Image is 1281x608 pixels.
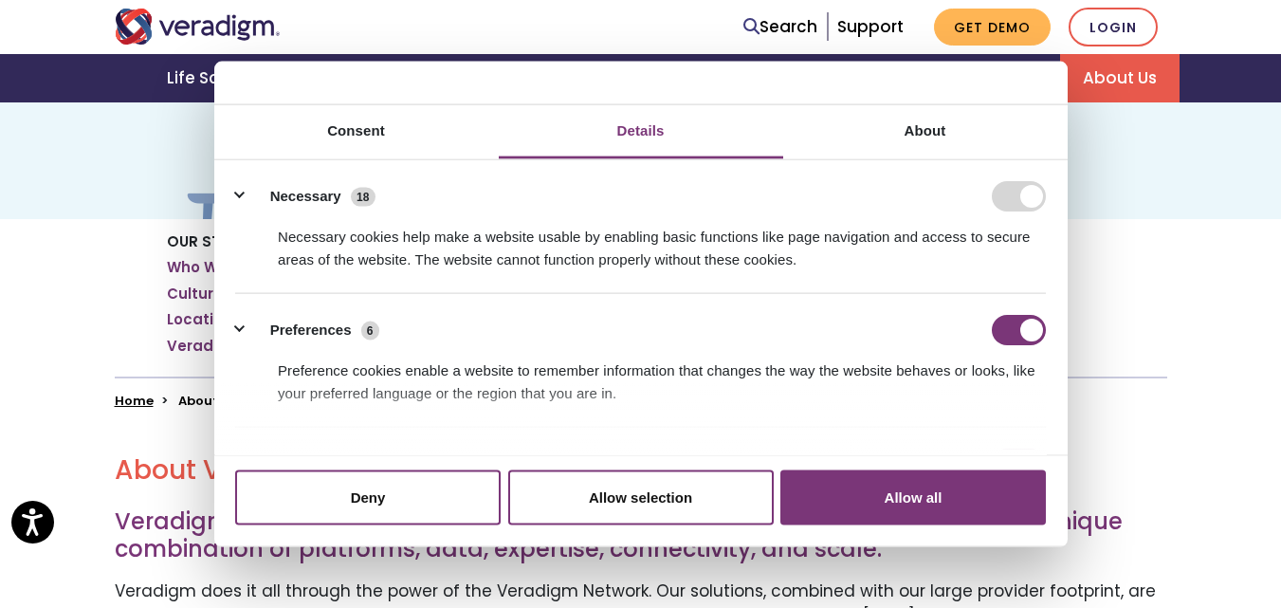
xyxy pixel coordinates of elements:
[115,454,1167,487] h2: About Veradigm
[751,54,945,102] a: Health IT Vendors
[167,310,241,329] a: Locations
[115,508,1167,563] h3: Veradigm is a healthcare technology organization that drives value through its unique combination...
[167,285,313,304] a: Culture and Values
[214,104,499,158] a: Consent
[270,185,341,207] label: Necessary
[144,54,302,102] a: Life Sciences
[1069,8,1158,46] a: Login
[235,212,1046,271] div: Necessary cookies help make a website usable by enabling basic functions like page navigation and...
[837,15,904,38] a: Support
[115,9,281,45] img: Veradigm logo
[499,104,783,158] a: Details
[115,392,154,410] a: Home
[235,470,501,525] button: Deny
[270,319,352,341] label: Preferences
[780,470,1046,525] button: Allow all
[529,54,751,102] a: Healthcare Providers
[167,337,309,356] a: Veradigm Network
[302,54,528,102] a: Health Plans + Payers
[783,104,1068,158] a: About
[167,258,257,277] a: Who We Are
[945,54,1060,102] a: Insights
[508,470,774,525] button: Allow selection
[743,14,817,40] a: Search
[1060,54,1180,102] a: About Us
[934,9,1051,46] a: Get Demo
[235,181,387,212] button: Necessary (18)
[235,345,1046,405] div: Preference cookies enable a website to remember information that changes the way the website beha...
[235,449,379,479] button: Statistics (13)
[235,315,391,345] button: Preferences (6)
